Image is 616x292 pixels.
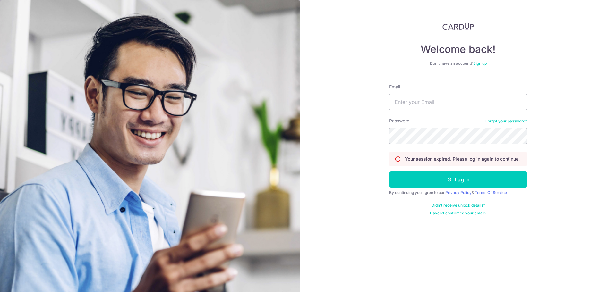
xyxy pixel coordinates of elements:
a: Privacy Policy [445,190,472,195]
div: By continuing you agree to our & [389,190,527,195]
a: Terms Of Service [475,190,507,195]
label: Password [389,118,410,124]
input: Enter your Email [389,94,527,110]
img: CardUp Logo [442,22,474,30]
p: Your session expired. Please log in again to continue. [405,156,520,162]
a: Forgot your password? [485,119,527,124]
a: Haven't confirmed your email? [430,211,486,216]
a: Sign up [473,61,487,66]
a: Didn't receive unlock details? [432,203,485,208]
label: Email [389,84,400,90]
div: Don’t have an account? [389,61,527,66]
button: Log in [389,171,527,188]
h4: Welcome back! [389,43,527,56]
